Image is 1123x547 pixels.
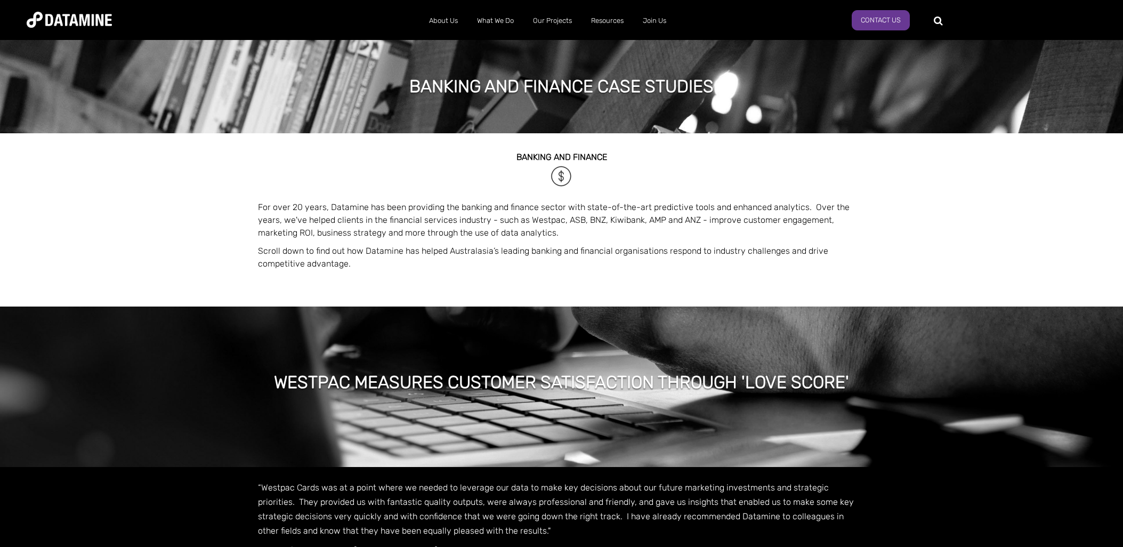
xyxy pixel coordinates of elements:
h1: Banking and finance case studies [409,75,714,98]
a: Resources [581,7,633,35]
h1: WESTPAC MEASURES CUSTOMER SATISFACTION THROUGH 'LOVE SCORE' [274,371,849,394]
img: Banking & Financial-1 [550,164,573,188]
a: About Us [419,7,467,35]
h2: BANKING and FINANCE [258,152,866,162]
a: Our Projects [523,7,581,35]
p: Scroll down to find out how Datamine has helped Australasia’s leading banking and financial organ... [258,245,866,270]
a: Contact Us [852,10,910,30]
a: Join Us [633,7,676,35]
span: “Westpac Cards was at a point where we needed to leverage our data to make key decisions about ou... [258,482,854,536]
p: For over 20 years, Datamine has been providing the banking and finance sector with state-of-the-a... [258,201,866,239]
img: Datamine [27,12,112,28]
a: What We Do [467,7,523,35]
